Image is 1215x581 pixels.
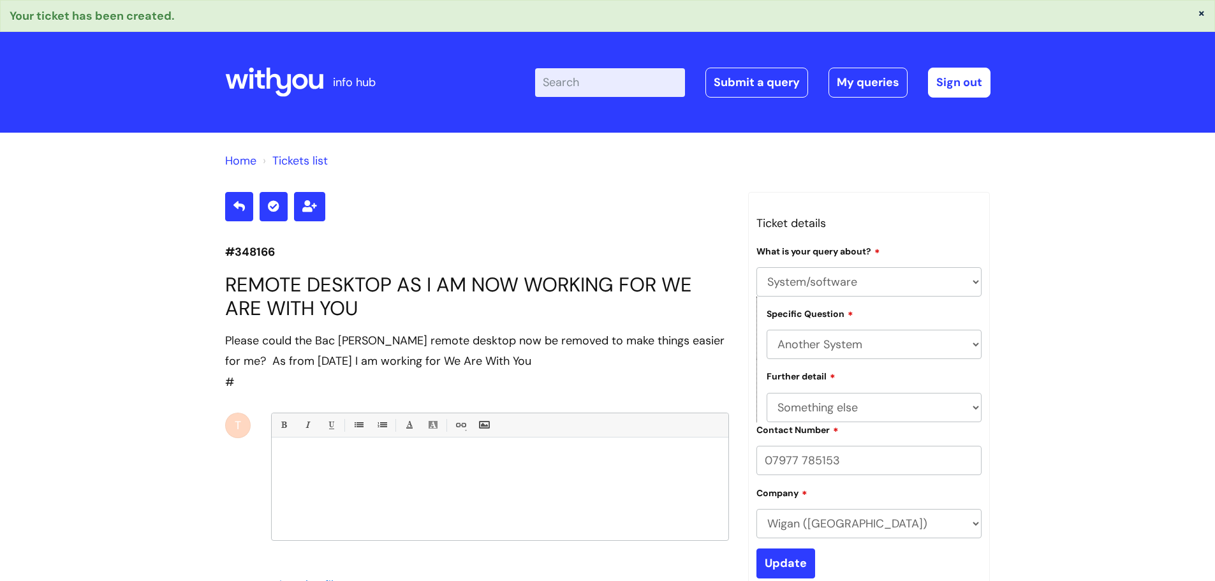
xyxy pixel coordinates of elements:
[350,417,366,433] a: • Unordered List (Ctrl-Shift-7)
[756,486,807,499] label: Company
[225,330,729,392] div: #
[756,423,839,436] label: Contact Number
[767,307,853,320] label: Specific Question
[299,417,315,433] a: Italic (Ctrl-I)
[323,417,339,433] a: Underline(Ctrl-U)
[928,68,990,97] a: Sign out
[225,242,729,262] p: #348166
[333,72,376,92] p: info hub
[225,153,256,168] a: Home
[225,413,251,438] div: T
[452,417,468,433] a: Link
[828,68,908,97] a: My queries
[260,151,328,171] li: Tickets list
[705,68,808,97] a: Submit a query
[756,244,880,257] label: What is your query about?
[276,417,291,433] a: Bold (Ctrl-B)
[535,68,685,96] input: Search
[401,417,417,433] a: Font Color
[225,273,729,320] h1: REMOTE DESKTOP AS I AM NOW WORKING FOR WE ARE WITH YOU
[272,153,328,168] a: Tickets list
[756,213,982,233] h3: Ticket details
[1198,7,1205,18] button: ×
[756,548,815,578] input: Update
[476,417,492,433] a: Insert Image...
[374,417,390,433] a: 1. Ordered List (Ctrl-Shift-8)
[535,68,990,97] div: | -
[225,330,729,372] div: Please could the Bac [PERSON_NAME] remote desktop now be removed to make things easier for me? As...
[767,369,836,382] label: Further detail
[425,417,441,433] a: Back Color
[225,151,256,171] li: Solution home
